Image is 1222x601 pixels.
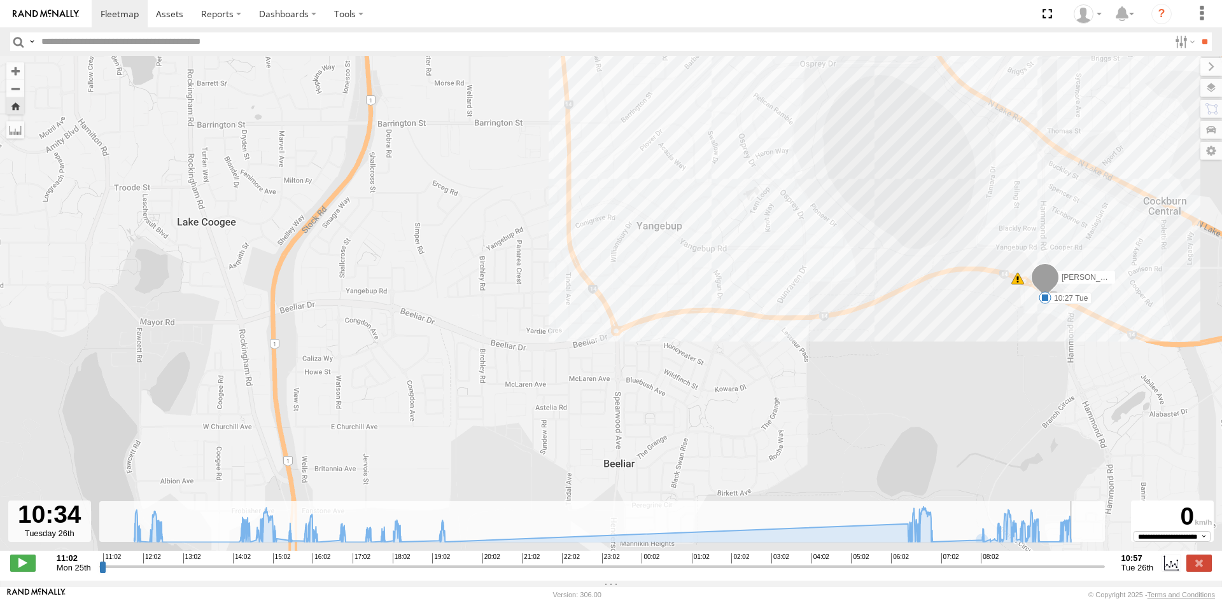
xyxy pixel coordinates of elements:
[10,555,36,571] label: Play/Stop
[6,79,24,97] button: Zoom out
[27,32,37,51] label: Search Query
[981,553,999,563] span: 08:02
[891,553,909,563] span: 06:02
[393,553,411,563] span: 18:02
[482,553,500,563] span: 20:02
[1200,142,1222,160] label: Map Settings
[1011,272,1024,285] div: 5
[553,591,601,598] div: Version: 306.00
[602,553,620,563] span: 23:02
[771,553,789,563] span: 03:02
[692,553,710,563] span: 01:02
[1151,4,1172,24] i: ?
[731,553,749,563] span: 02:02
[1121,553,1154,563] strong: 10:57
[273,553,291,563] span: 15:02
[313,553,330,563] span: 16:02
[6,62,24,79] button: Zoom in
[1170,32,1197,51] label: Search Filter Options
[1121,563,1154,572] span: Tue 26th Aug 2025
[1133,502,1212,531] div: 0
[562,553,580,563] span: 22:02
[522,553,540,563] span: 21:02
[57,563,91,572] span: Mon 25th Aug 2025
[1186,555,1212,571] label: Close
[103,553,121,563] span: 11:02
[13,10,79,18] img: rand-logo.svg
[1045,293,1092,304] label: 10:27 Tue
[233,553,251,563] span: 14:02
[1062,272,1170,281] span: [PERSON_NAME] Tech IOV698
[851,553,869,563] span: 05:02
[941,553,959,563] span: 07:02
[353,553,370,563] span: 17:02
[7,588,66,601] a: Visit our Website
[1148,591,1215,598] a: Terms and Conditions
[143,553,161,563] span: 12:02
[1069,4,1106,24] div: Brendan Sinclair
[642,553,659,563] span: 00:02
[183,553,201,563] span: 13:02
[6,97,24,114] button: Zoom Home
[6,121,24,139] label: Measure
[57,553,91,563] strong: 11:02
[432,553,450,563] span: 19:02
[811,553,829,563] span: 04:02
[1088,591,1215,598] div: © Copyright 2025 -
